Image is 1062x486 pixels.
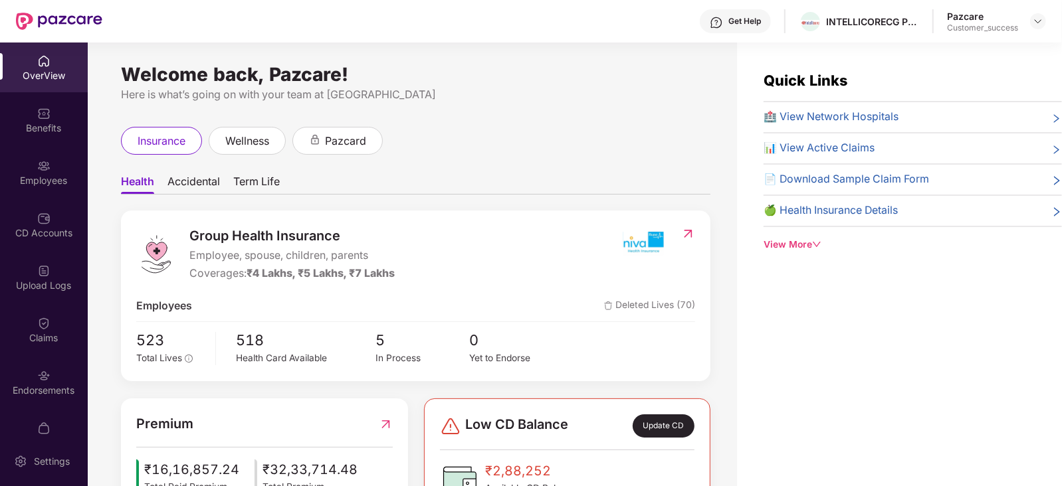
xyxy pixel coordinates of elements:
div: Pazcare [947,10,1018,23]
span: ₹2,88,252 [485,461,577,481]
img: svg+xml;base64,PHN2ZyBpZD0iRW1wbG95ZWVzIiB4bWxucz0iaHR0cDovL3d3dy53My5vcmcvMjAwMC9zdmciIHdpZHRoPS... [37,159,51,173]
span: right [1051,205,1062,219]
img: svg+xml;base64,PHN2ZyBpZD0iSGVscC0zMngzMiIgeG1sbnM9Imh0dHA6Ly93d3cudzMub3JnLzIwMDAvc3ZnIiB3aWR0aD... [710,16,723,29]
span: Total Lives [136,353,182,363]
span: Employee, spouse, children, parents [189,248,395,264]
span: right [1051,174,1062,188]
img: svg+xml;base64,PHN2ZyBpZD0iRGFuZ2VyLTMyeDMyIiB4bWxucz0iaHR0cDovL3d3dy53My5vcmcvMjAwMC9zdmciIHdpZH... [440,416,461,437]
div: animation [309,134,321,146]
span: 518 [236,329,375,351]
span: 0 [469,329,562,351]
img: svg+xml;base64,PHN2ZyBpZD0iSG9tZSIgeG1sbnM9Imh0dHA6Ly93d3cudzMub3JnLzIwMDAvc3ZnIiB3aWR0aD0iMjAiIG... [37,54,51,68]
span: ₹16,16,857.24 [144,459,239,480]
span: 523 [136,329,206,351]
span: Premium [136,414,193,434]
div: Here is what’s going on with your team at [GEOGRAPHIC_DATA] [121,86,710,103]
img: svg+xml;base64,PHN2ZyBpZD0iU2V0dGluZy0yMHgyMCIgeG1sbnM9Imh0dHA6Ly93d3cudzMub3JnLzIwMDAvc3ZnIiB3aW... [14,455,27,468]
span: ₹32,33,714.48 [263,459,358,480]
span: right [1051,112,1062,125]
span: 🍏 Health Insurance Details [764,202,898,219]
div: Update CD [633,414,694,437]
img: svg+xml;base64,PHN2ZyBpZD0iRW5kb3JzZW1lbnRzIiB4bWxucz0iaHR0cDovL3d3dy53My5vcmcvMjAwMC9zdmciIHdpZH... [37,369,51,382]
span: 5 [376,329,469,351]
span: 🏥 View Network Hospitals [764,109,899,125]
span: down [812,240,821,249]
img: svg+xml;base64,PHN2ZyBpZD0iRHJvcGRvd24tMzJ4MzIiIHhtbG5zPSJodHRwOi8vd3d3LnczLm9yZy8yMDAwL3N2ZyIgd2... [1033,16,1043,27]
div: Settings [30,455,74,468]
div: Customer_success [947,23,1018,33]
span: Health [121,175,154,194]
img: svg+xml;base64,PHN2ZyBpZD0iQ0RfQWNjb3VudHMiIGRhdGEtbmFtZT0iQ0QgQWNjb3VudHMiIHhtbG5zPSJodHRwOi8vd3... [37,212,51,225]
div: Health Card Available [236,351,375,366]
span: ₹4 Lakhs, ₹5 Lakhs, ₹7 Lakhs [247,267,395,280]
img: New Pazcare Logo [16,13,102,30]
img: WhatsApp%20Image%202024-01-25%20at%2012.57.49%20PM.jpeg [801,20,820,25]
span: pazcard [325,133,366,149]
span: Group Health Insurance [189,226,395,246]
div: Get Help [728,16,761,27]
span: Low CD Balance [465,414,568,437]
div: Coverages: [189,266,395,282]
img: RedirectIcon [681,227,695,240]
span: right [1051,143,1062,157]
img: svg+xml;base64,PHN2ZyBpZD0iTXlfT3JkZXJzIiBkYXRhLW5hbWU9Ik15IE9yZGVycyIgeG1sbnM9Imh0dHA6Ly93d3cudz... [37,422,51,435]
span: Term Life [233,175,280,194]
div: In Process [376,351,469,366]
span: 📊 View Active Claims [764,140,875,157]
span: Employees [136,298,192,315]
span: info-circle [185,355,193,363]
img: insurerIcon [618,226,668,259]
img: deleteIcon [604,301,613,310]
img: svg+xml;base64,PHN2ZyBpZD0iQ2xhaW0iIHhtbG5zPSJodHRwOi8vd3d3LnczLm9yZy8yMDAwL3N2ZyIgd2lkdGg9IjIwIi... [37,317,51,330]
span: insurance [138,133,185,149]
span: 📄 Download Sample Claim Form [764,171,929,188]
img: svg+xml;base64,PHN2ZyBpZD0iQmVuZWZpdHMiIHhtbG5zPSJodHRwOi8vd3d3LnczLm9yZy8yMDAwL3N2ZyIgd2lkdGg9Ij... [37,107,51,120]
span: Deleted Lives (70) [604,298,695,315]
span: Quick Links [764,72,847,89]
div: Welcome back, Pazcare! [121,69,710,80]
span: Accidental [167,175,220,194]
div: Yet to Endorse [469,351,562,366]
span: wellness [225,133,269,149]
img: RedirectIcon [379,414,393,434]
img: svg+xml;base64,PHN2ZyBpZD0iVXBsb2FkX0xvZ3MiIGRhdGEtbmFtZT0iVXBsb2FkIExvZ3MiIHhtbG5zPSJodHRwOi8vd3... [37,264,51,278]
div: INTELLICORECG PRIVATE LIMITED [826,15,919,28]
div: View More [764,238,1062,252]
img: logo [136,234,176,274]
